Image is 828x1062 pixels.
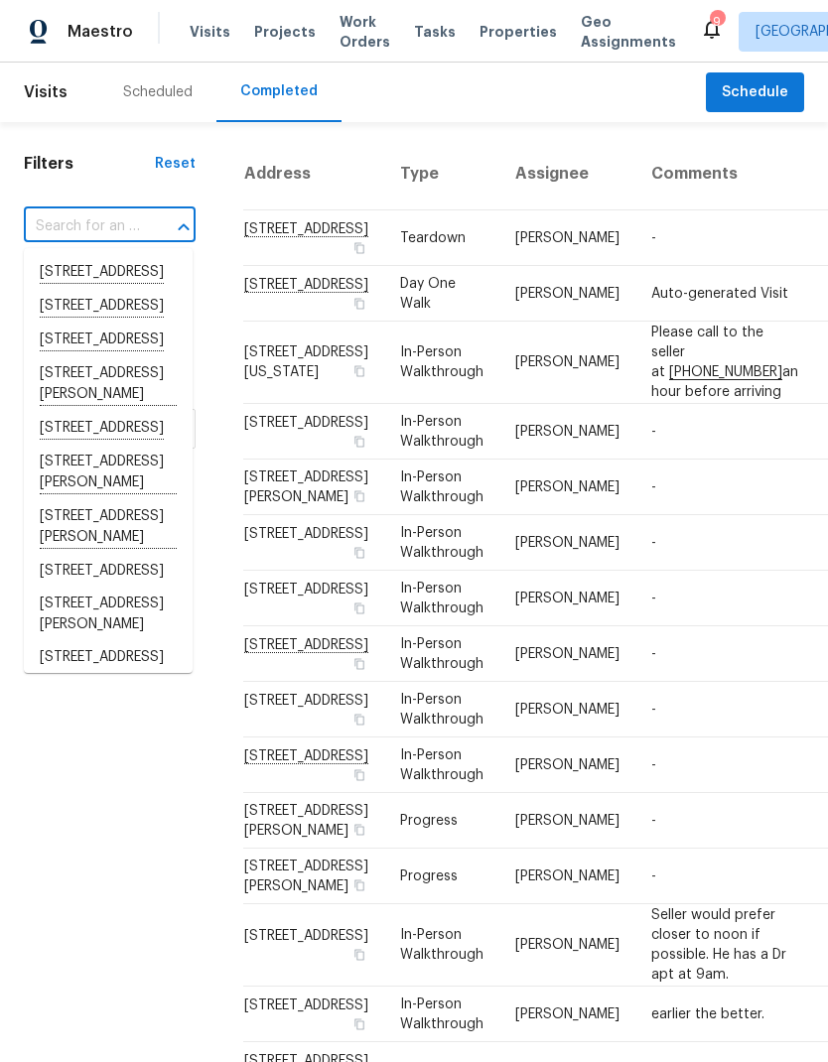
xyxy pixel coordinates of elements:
[384,987,499,1042] td: In-Person Walkthrough
[24,70,68,114] span: Visits
[384,849,499,904] td: Progress
[384,793,499,849] td: Progress
[243,515,384,571] td: [STREET_ADDRESS]
[499,682,635,737] td: [PERSON_NAME]
[414,25,456,39] span: Tasks
[190,22,230,42] span: Visits
[350,766,368,784] button: Copy Address
[384,571,499,626] td: In-Person Walkthrough
[123,82,193,102] div: Scheduled
[499,571,635,626] td: [PERSON_NAME]
[635,138,814,210] th: Comments
[384,904,499,987] td: In-Person Walkthrough
[350,876,368,894] button: Copy Address
[499,210,635,266] td: [PERSON_NAME]
[499,460,635,515] td: [PERSON_NAME]
[710,12,724,32] div: 9
[499,849,635,904] td: [PERSON_NAME]
[635,322,814,404] td: Please call to the seller at an hour before arriving
[499,322,635,404] td: [PERSON_NAME]
[384,682,499,737] td: In-Person Walkthrough
[384,626,499,682] td: In-Person Walkthrough
[68,22,133,42] span: Maestro
[24,211,140,242] input: Search for an address...
[170,213,198,241] button: Close
[635,266,814,322] td: Auto-generated Visit
[24,641,193,674] li: [STREET_ADDRESS]
[350,544,368,562] button: Copy Address
[635,737,814,793] td: -
[635,515,814,571] td: -
[499,737,635,793] td: [PERSON_NAME]
[350,1015,368,1033] button: Copy Address
[635,793,814,849] td: -
[635,460,814,515] td: -
[24,154,155,174] h1: Filters
[635,571,814,626] td: -
[384,404,499,460] td: In-Person Walkthrough
[243,404,384,460] td: [STREET_ADDRESS]
[243,682,384,737] td: [STREET_ADDRESS]
[350,711,368,729] button: Copy Address
[350,295,368,313] button: Copy Address
[243,793,384,849] td: [STREET_ADDRESS][PERSON_NAME]
[24,555,193,588] li: [STREET_ADDRESS]
[340,12,390,52] span: Work Orders
[243,138,384,210] th: Address
[706,72,804,113] button: Schedule
[581,12,676,52] span: Geo Assignments
[350,946,368,964] button: Copy Address
[350,599,368,617] button: Copy Address
[635,987,814,1042] td: earlier the better.
[243,987,384,1042] td: [STREET_ADDRESS]
[635,626,814,682] td: -
[243,904,384,987] td: [STREET_ADDRESS]
[635,682,814,737] td: -
[384,322,499,404] td: In-Person Walkthrough
[384,460,499,515] td: In-Person Walkthrough
[243,571,384,626] td: [STREET_ADDRESS]
[243,322,384,404] td: [STREET_ADDRESS][US_STATE]
[499,987,635,1042] td: [PERSON_NAME]
[384,737,499,793] td: In-Person Walkthrough
[635,210,814,266] td: -
[384,266,499,322] td: Day One Walk
[350,821,368,839] button: Copy Address
[254,22,316,42] span: Projects
[499,793,635,849] td: [PERSON_NAME]
[350,655,368,673] button: Copy Address
[243,460,384,515] td: [STREET_ADDRESS][PERSON_NAME]
[384,210,499,266] td: Teardown
[499,626,635,682] td: [PERSON_NAME]
[499,904,635,987] td: [PERSON_NAME]
[499,404,635,460] td: [PERSON_NAME]
[384,515,499,571] td: In-Person Walkthrough
[480,22,557,42] span: Properties
[635,849,814,904] td: -
[499,266,635,322] td: [PERSON_NAME]
[635,904,814,987] td: Seller would prefer closer to noon if possible. He has a Dr apt at 9am.
[635,404,814,460] td: -
[722,80,788,105] span: Schedule
[24,588,193,641] li: [STREET_ADDRESS][PERSON_NAME]
[350,239,368,257] button: Copy Address
[384,138,499,210] th: Type
[243,849,384,904] td: [STREET_ADDRESS][PERSON_NAME]
[499,138,635,210] th: Assignee
[350,362,368,380] button: Copy Address
[499,515,635,571] td: [PERSON_NAME]
[240,81,318,101] div: Completed
[350,487,368,505] button: Copy Address
[155,154,196,174] div: Reset
[350,433,368,451] button: Copy Address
